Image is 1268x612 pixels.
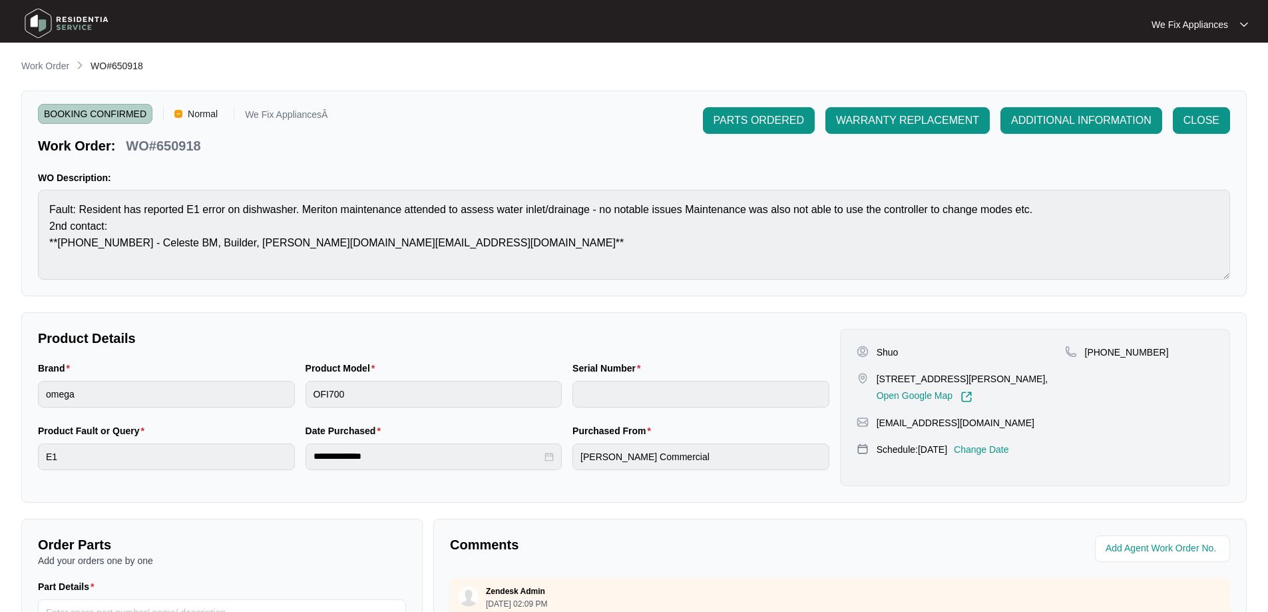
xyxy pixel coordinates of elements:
p: Work Order: [38,137,115,155]
img: user-pin [857,346,869,358]
img: map-pin [857,443,869,455]
label: Product Model [306,362,381,375]
img: map-pin [857,416,869,428]
input: Add Agent Work Order No. [1106,541,1222,557]
a: Work Order [19,59,72,74]
label: Purchased From [572,424,656,438]
p: Comments [450,535,831,554]
label: Part Details [38,580,100,593]
p: Add your orders one by one [38,554,406,567]
textarea: Fault: Resident has reported E1 error on dishwasher. Meriton maintenance attended to assess water... [38,190,1230,280]
img: Link-External [960,391,972,403]
input: Date Purchased [314,450,542,463]
p: WO Description: [38,171,1230,184]
p: [EMAIL_ADDRESS][DOMAIN_NAME] [877,416,1034,430]
p: Order Parts [38,535,406,554]
label: Brand [38,362,75,375]
img: user.svg [459,587,479,607]
img: chevron-right [75,60,85,71]
span: BOOKING CONFIRMED [38,104,152,124]
img: dropdown arrow [1240,21,1248,28]
img: residentia service logo [20,3,113,43]
button: CLOSE [1173,107,1230,134]
input: Product Fault or Query [38,444,295,470]
p: WO#650918 [126,137,200,155]
span: CLOSE [1183,113,1219,129]
input: Purchased From [572,444,829,470]
p: Schedule: [DATE] [877,443,947,456]
span: WO#650918 [91,61,143,71]
p: Product Details [38,329,829,348]
img: map-pin [857,372,869,384]
p: [DATE] 02:09 PM [486,600,547,608]
p: [STREET_ADDRESS][PERSON_NAME], [877,372,1048,386]
p: [PHONE_NUMBER] [1085,346,1169,359]
button: ADDITIONAL INFORMATION [1000,107,1162,134]
button: WARRANTY REPLACEMENT [825,107,990,134]
p: Work Order [21,59,69,73]
input: Serial Number [572,381,829,408]
p: We Fix Appliances [1152,18,1228,31]
label: Date Purchased [306,424,386,438]
p: Zendesk Admin [486,586,545,597]
label: Serial Number [572,362,646,375]
button: PARTS ORDERED [703,107,815,134]
span: PARTS ORDERED [714,113,804,129]
img: map-pin [1065,346,1077,358]
p: Change Date [954,443,1009,456]
p: Shuo [877,346,899,359]
span: ADDITIONAL INFORMATION [1011,113,1152,129]
img: Vercel Logo [174,110,182,118]
label: Product Fault or Query [38,424,150,438]
input: Product Model [306,381,562,408]
p: We Fix AppliancesÂ [245,110,327,124]
span: Normal [182,104,223,124]
span: WARRANTY REPLACEMENT [836,113,979,129]
a: Open Google Map [877,391,972,403]
input: Brand [38,381,295,408]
